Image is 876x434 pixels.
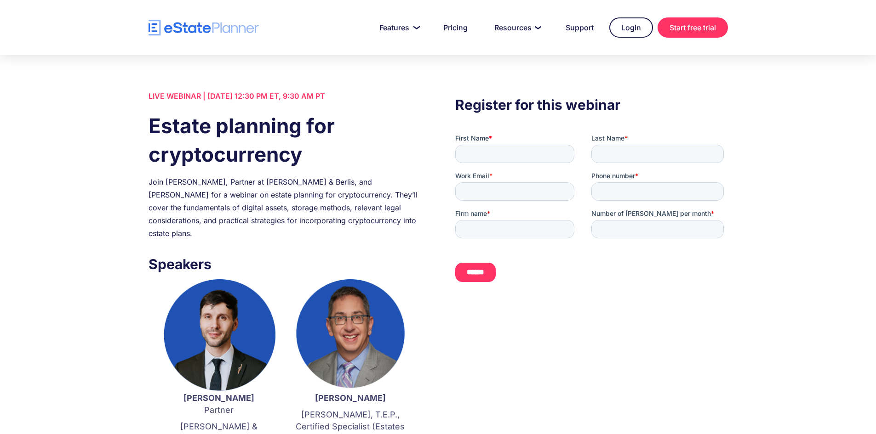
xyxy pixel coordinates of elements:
[555,18,605,37] a: Support
[162,392,275,416] p: Partner
[658,17,728,38] a: Start free trial
[149,112,421,169] h1: Estate planning for cryptocurrency
[149,20,259,36] a: home
[183,393,254,403] strong: [PERSON_NAME]
[455,134,727,290] iframe: Form 0
[315,393,386,403] strong: [PERSON_NAME]
[149,90,421,102] div: LIVE WEBINAR | [DATE] 12:30 PM ET, 9:30 AM PT
[455,94,727,115] h3: Register for this webinar
[483,18,550,37] a: Resources
[432,18,479,37] a: Pricing
[368,18,428,37] a: Features
[149,254,421,275] h3: Speakers
[609,17,653,38] a: Login
[149,175,421,240] div: Join [PERSON_NAME], Partner at [PERSON_NAME] & Berlis, and [PERSON_NAME] for a webinar on estate ...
